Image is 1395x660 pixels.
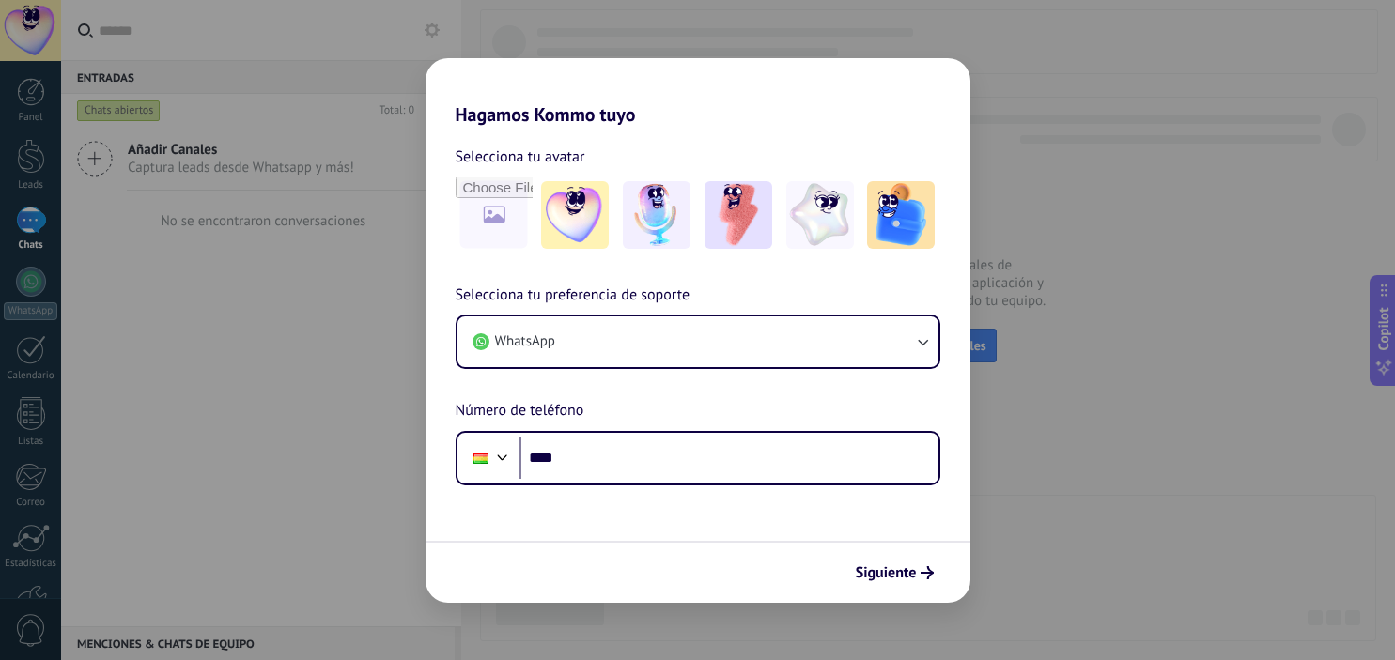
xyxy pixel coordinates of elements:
img: -1.jpeg [541,181,609,249]
img: -2.jpeg [623,181,690,249]
img: -5.jpeg [867,181,935,249]
button: Siguiente [847,557,942,589]
span: Selecciona tu avatar [456,145,585,169]
button: WhatsApp [457,316,938,367]
div: Bolivia: + 591 [463,438,499,478]
span: Número de teléfono [456,399,584,423]
span: WhatsApp [495,332,555,351]
img: -3.jpeg [705,181,772,249]
h2: Hagamos Kommo tuyo [426,58,970,126]
img: -4.jpeg [786,181,854,249]
span: Siguiente [856,566,917,579]
span: Selecciona tu preferencia de soporte [456,284,690,308]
